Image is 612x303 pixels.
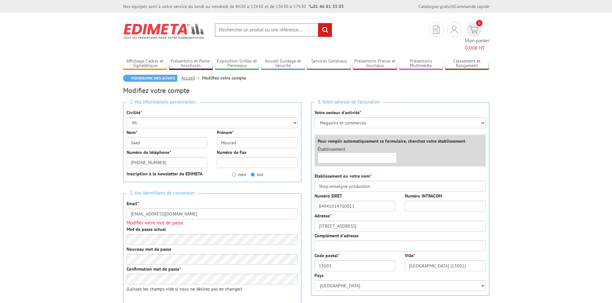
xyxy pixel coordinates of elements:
[451,26,458,33] img: devis rapide
[251,173,255,177] input: oui
[215,58,259,69] a: Exposition Grilles et Panneaux
[419,3,489,10] div: |
[318,23,332,37] input: rechercher
[217,129,234,136] label: Prénom
[123,3,344,10] div: Nos équipes sont à votre service du lundi au vendredi de 8h30 à 12h30 et de 13h30 à 17h30
[313,146,402,163] div: Établissement
[127,286,298,292] p: (Laissez les champs vide si vous ne désirez pas en changer)
[127,171,202,177] strong: Inscription à la newsletter de EDIMETA
[127,220,183,226] span: Modifier votre mot de passe
[232,173,236,177] input: non
[127,129,137,136] label: Nom
[315,272,324,279] label: Pays
[127,149,171,156] label: Numéro de téléphone
[399,58,443,69] a: Présentoirs Multimédia
[127,226,166,232] label: Mot de passe actuel
[315,232,359,239] label: Complément d'adresse
[315,193,342,199] label: Numéro SIRET
[465,22,489,52] a: devis rapide 0 Mon panier 0,00€ HT
[315,109,361,116] label: Votre secteur d'activité
[127,189,198,198] span: 2. Vos identifiants de connexion
[215,23,332,37] input: Rechercher un produit ou une référence...
[123,87,489,94] h2: Modifiez votre compte
[251,171,263,178] label: oui
[202,75,246,81] li: Modifiez votre compte
[454,4,489,9] a: Commande rapide
[127,246,171,252] label: Nouveau mot de passe
[476,20,483,26] span: 0
[465,44,489,52] span: € HT
[315,173,371,179] label: Etablissement ou votre nom
[465,37,489,52] span: Mon panier
[405,193,442,199] label: Numéro INTRACOM
[465,45,475,51] span: 0,00
[127,266,181,272] label: Confirmation mot de passe
[232,171,246,178] label: non
[261,58,305,69] a: Accueil Guidage et Sécurité
[469,26,478,33] img: devis rapide
[307,58,351,69] a: Services Généraux
[315,98,383,106] span: 3. Votre adresse de facturation
[181,75,202,81] a: Accueil
[315,213,331,219] label: Adresse
[315,252,339,259] label: Code postal
[123,19,205,43] img: Edimeta
[405,252,415,259] label: Ville
[127,200,139,207] label: Email
[433,26,439,34] img: devis rapide
[353,58,397,69] a: Présentoirs Presse et Journaux
[123,75,177,82] a: Poursuivre mes achats
[309,4,344,9] strong: 01 46 81 33 03
[419,4,453,9] a: Catalogue gratuit
[123,58,167,69] a: Affichage Cadres et Signalétique
[127,109,142,116] label: Civilité
[217,149,246,156] label: Numéro de Fax
[445,58,489,69] a: Classement et Rangement
[318,138,465,144] label: Pour remplir automatiquement ce formulaire, cherchez votre établissement
[127,98,199,106] span: 1. Vos informations personnelles
[169,58,213,69] a: Présentoirs et Porte-brochures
